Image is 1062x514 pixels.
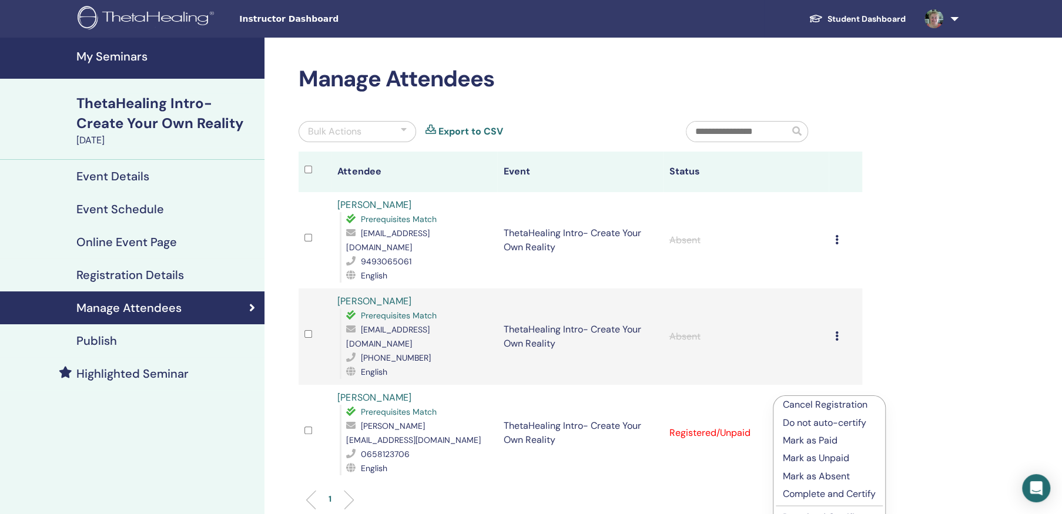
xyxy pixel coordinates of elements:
[69,93,264,147] a: ThetaHealing Intro- Create Your Own Reality[DATE]
[329,493,331,505] p: 1
[360,463,387,473] span: English
[783,487,876,501] p: Complete and Certify
[783,416,876,430] p: Do not auto-certify
[299,66,862,93] h2: Manage Attendees
[799,8,915,30] a: Student Dashboard
[783,434,876,448] p: Mark as Paid
[346,324,429,349] span: [EMAIL_ADDRESS][DOMAIN_NAME]
[76,367,189,381] h4: Highlighted Seminar
[331,152,497,192] th: Attendee
[497,152,663,192] th: Event
[497,385,663,481] td: ThetaHealing Intro- Create Your Own Reality
[783,469,876,483] p: Mark as Absent
[76,301,182,315] h4: Manage Attendees
[76,334,117,348] h4: Publish
[360,407,436,417] span: Prerequisites Match
[360,352,430,363] span: [PHONE_NUMBER]
[76,268,184,282] h4: Registration Details
[76,133,257,147] div: [DATE]
[783,451,876,465] p: Mark as Unpaid
[497,192,663,288] td: ThetaHealing Intro- Create Your Own Reality
[76,93,257,133] div: ThetaHealing Intro- Create Your Own Reality
[497,288,663,385] td: ThetaHealing Intro- Create Your Own Reality
[76,169,149,183] h4: Event Details
[76,235,177,249] h4: Online Event Page
[1022,474,1050,502] div: Open Intercom Messenger
[337,391,411,404] a: [PERSON_NAME]
[360,214,436,224] span: Prerequisites Match
[337,199,411,211] a: [PERSON_NAME]
[239,13,416,25] span: Instructor Dashboard
[360,256,411,267] span: 9493065061
[360,310,436,321] span: Prerequisites Match
[360,270,387,281] span: English
[438,125,503,139] a: Export to CSV
[360,449,409,459] span: 0658123706
[76,202,164,216] h4: Event Schedule
[663,152,829,192] th: Status
[346,228,429,253] span: [EMAIL_ADDRESS][DOMAIN_NAME]
[308,125,361,139] div: Bulk Actions
[783,398,876,412] p: Cancel Registration
[346,421,480,445] span: [PERSON_NAME][EMAIL_ADDRESS][DOMAIN_NAME]
[809,14,823,23] img: graduation-cap-white.svg
[76,49,257,63] h4: My Seminars
[78,6,218,32] img: logo.png
[924,9,943,28] img: default.png
[360,367,387,377] span: English
[337,295,411,307] a: [PERSON_NAME]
